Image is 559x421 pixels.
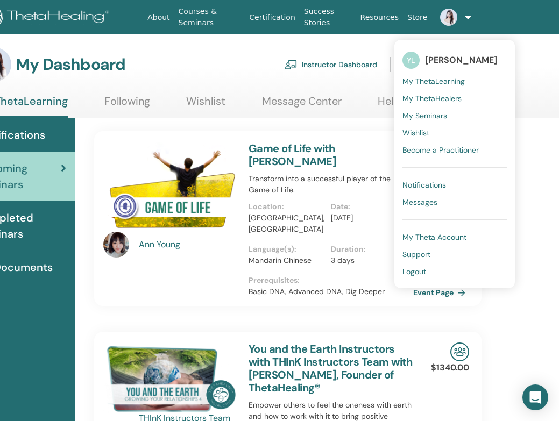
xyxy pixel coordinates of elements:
a: My ThetaLearning [402,73,507,90]
a: Ann Young [139,238,238,251]
a: Notifications [402,176,507,194]
a: About [143,8,174,27]
span: Wishlist [402,128,429,138]
img: chalkboard-teacher.svg [285,60,298,69]
img: Game of Life [103,142,236,235]
a: Resources [356,8,404,27]
a: Support [402,246,507,263]
span: Notifications [402,180,446,190]
span: Support [402,249,430,259]
a: Instructor Dashboard [285,53,377,76]
a: Game of Life with [PERSON_NAME] [249,141,336,168]
img: default.jpg [440,9,457,26]
p: Prerequisites : [249,275,413,286]
a: My Seminars [402,107,507,124]
a: My Theta Account [402,229,507,246]
span: My Theta Account [402,232,466,242]
img: default.jpg [103,232,129,258]
p: $1340.00 [431,361,469,374]
a: You and the Earth Instructors with THInK Instructors Team with [PERSON_NAME], Founder of ThetaHea... [249,342,413,395]
span: My ThetaLearning [402,76,465,86]
a: Success Stories [300,2,356,33]
span: My ThetaHealers [402,94,462,103]
span: My Seminars [402,111,447,120]
span: YL [402,52,420,69]
a: Logout [402,263,507,280]
a: Courses & Seminars [174,2,245,33]
p: Transform into a successful player of the Game of Life. [249,173,413,196]
p: 3 days [331,255,407,266]
p: Language(s) : [249,244,324,255]
p: Basic DNA, Advanced DNA, Dig Deeper [249,286,413,297]
a: YL[PERSON_NAME] [402,48,507,73]
a: My ThetaHealers [402,90,507,107]
a: Event Page [413,284,470,301]
p: [DATE] [331,212,407,224]
p: Duration : [331,244,407,255]
p: [GEOGRAPHIC_DATA], [GEOGRAPHIC_DATA] [249,212,324,235]
a: Certification [245,8,299,27]
span: Logout [402,267,426,276]
p: Location : [249,201,324,212]
p: Mandarin Chinese [249,255,324,266]
a: Become a Practitioner [402,141,507,159]
h3: My Dashboard [16,55,125,74]
a: Messages [402,194,507,211]
a: Message Center [262,95,342,116]
p: Date : [331,201,407,212]
div: Open Intercom Messenger [522,384,548,410]
a: Wishlist [186,95,225,116]
a: Following [104,95,150,116]
span: Messages [402,197,437,207]
a: Wishlist [402,124,507,141]
span: [PERSON_NAME] [425,54,497,66]
img: In-Person Seminar [450,342,469,361]
a: Help & Resources [378,95,464,116]
a: Store [403,8,431,27]
span: Become a Practitioner [402,145,479,155]
img: You and the Earth Instructors [103,342,236,415]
